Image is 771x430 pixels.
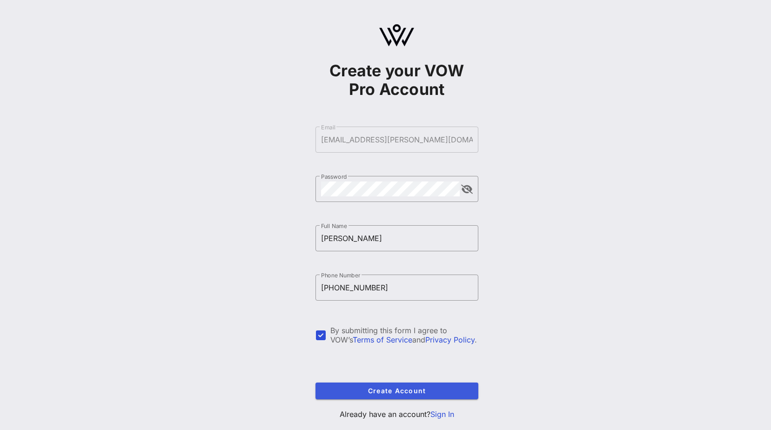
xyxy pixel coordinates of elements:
button: append icon [461,185,473,194]
a: Terms of Service [353,335,412,344]
p: Already have an account? [315,409,478,420]
label: Phone Number [321,272,360,279]
label: Full Name [321,222,347,229]
h1: Create your VOW Pro Account [315,61,478,99]
label: Email [321,124,335,131]
span: Create Account [323,387,471,395]
a: Sign In [430,410,454,419]
a: Privacy Policy [425,335,475,344]
button: Create Account [315,383,478,399]
label: Password [321,173,347,180]
img: logo.svg [379,24,414,47]
div: By submitting this form I agree to VOW’s and . [330,326,478,344]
